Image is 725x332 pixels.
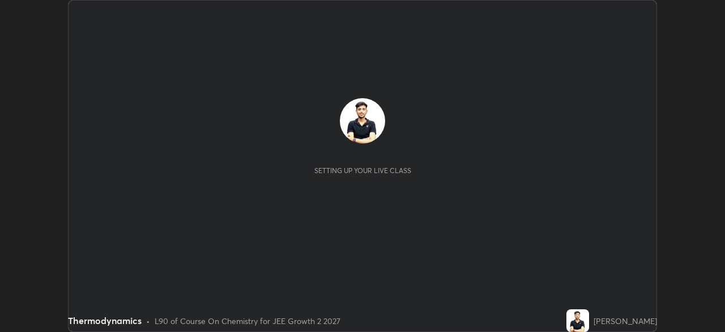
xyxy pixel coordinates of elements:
[68,314,142,327] div: Thermodynamics
[566,309,589,332] img: 9b75b615fa134b8192f11aff96f13d3b.jpg
[146,315,150,327] div: •
[314,166,411,175] div: Setting up your live class
[155,315,340,327] div: L90 of Course On Chemistry for JEE Growth 2 2027
[594,315,657,327] div: [PERSON_NAME]
[340,98,385,144] img: 9b75b615fa134b8192f11aff96f13d3b.jpg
